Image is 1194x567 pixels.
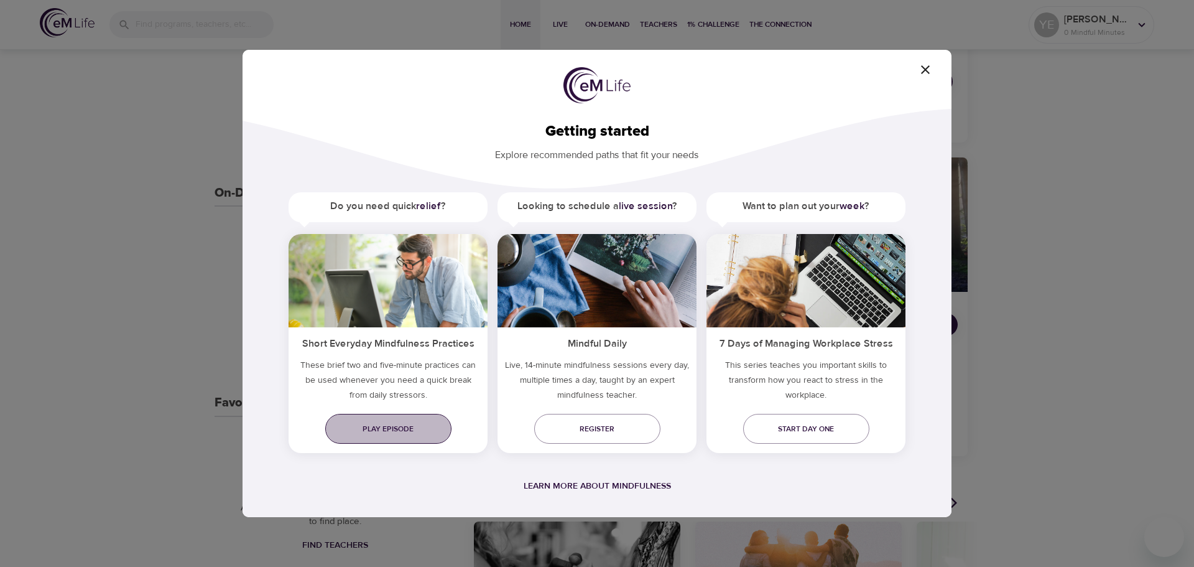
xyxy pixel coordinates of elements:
[289,327,488,358] h5: Short Everyday Mindfulness Practices
[743,414,869,444] a: Start day one
[335,423,442,436] span: Play episode
[325,414,451,444] a: Play episode
[289,234,488,327] img: ims
[289,192,488,220] h5: Do you need quick ?
[416,200,441,212] a: relief
[497,327,696,358] h5: Mindful Daily
[534,414,660,444] a: Register
[289,358,488,408] h5: These brief two and five-minute practices can be used whenever you need a quick break from daily ...
[753,423,859,436] span: Start day one
[563,67,631,103] img: logo
[497,192,696,220] h5: Looking to schedule a ?
[497,358,696,408] p: Live, 14-minute mindfulness sessions every day, multiple times a day, taught by an expert mindful...
[544,423,650,436] span: Register
[706,327,905,358] h5: 7 Days of Managing Workplace Stress
[524,480,671,492] a: Learn more about mindfulness
[706,192,905,220] h5: Want to plan out your ?
[619,200,672,212] a: live session
[262,123,932,141] h2: Getting started
[706,234,905,327] img: ims
[706,358,905,408] p: This series teaches you important skills to transform how you react to stress in the workplace.
[262,141,932,162] p: Explore recommended paths that fit your needs
[840,200,864,212] a: week
[497,234,696,327] img: ims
